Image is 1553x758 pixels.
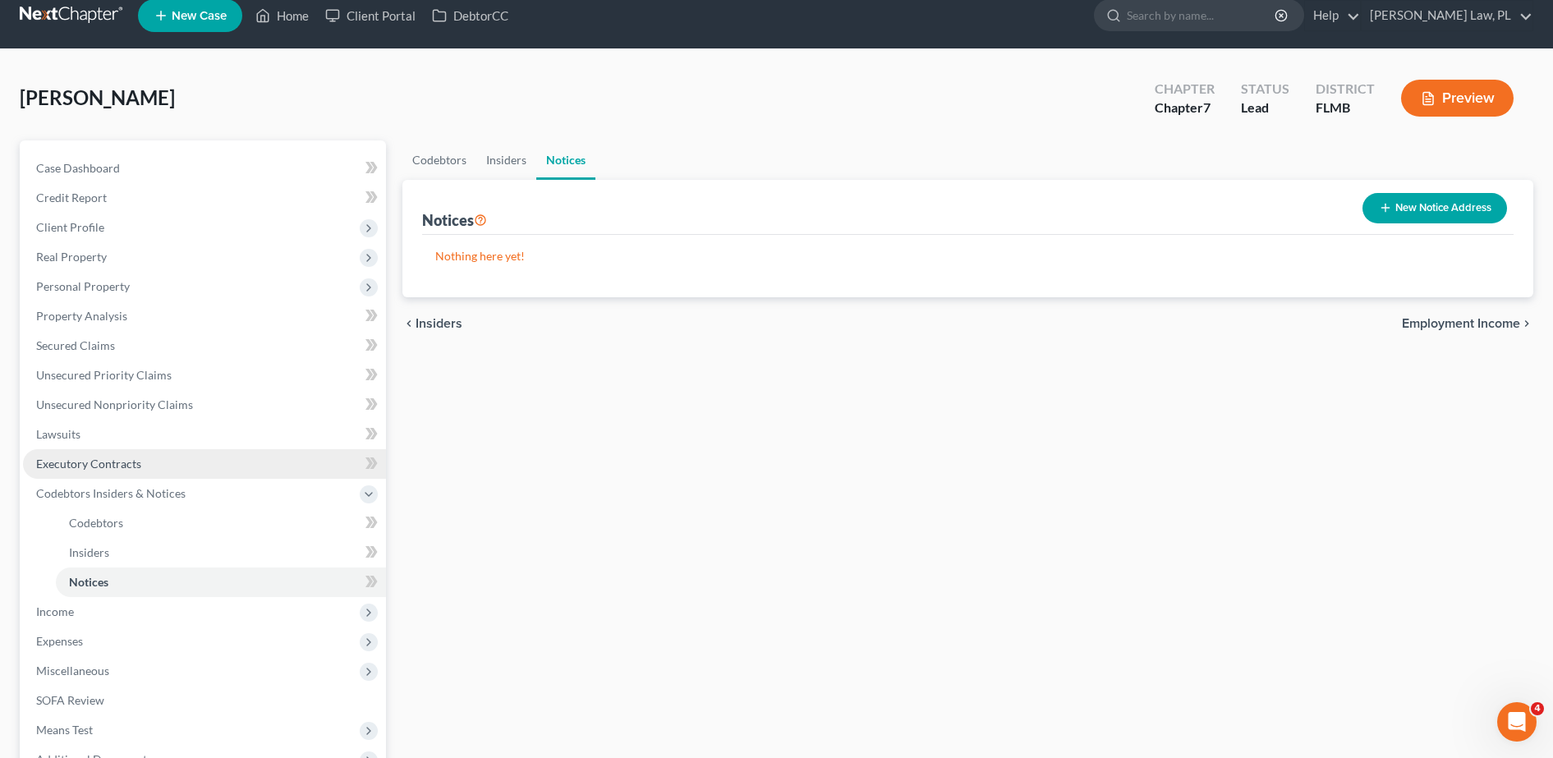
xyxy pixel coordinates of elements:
[36,457,141,471] span: Executory Contracts
[1362,1,1532,30] a: [PERSON_NAME] Law, PL
[23,361,386,390] a: Unsecured Priority Claims
[247,1,317,30] a: Home
[56,567,386,597] a: Notices
[402,140,476,180] a: Codebtors
[402,317,416,330] i: chevron_left
[36,427,80,441] span: Lawsuits
[1155,99,1215,117] div: Chapter
[172,10,227,22] span: New Case
[23,301,386,331] a: Property Analysis
[1155,80,1215,99] div: Chapter
[1316,80,1375,99] div: District
[23,420,386,449] a: Lawsuits
[36,664,109,678] span: Miscellaneous
[56,508,386,538] a: Codebtors
[402,317,462,330] button: chevron_left Insiders
[23,449,386,479] a: Executory Contracts
[20,85,175,109] span: [PERSON_NAME]
[23,686,386,715] a: SOFA Review
[56,538,386,567] a: Insiders
[416,317,462,330] span: Insiders
[476,140,536,180] a: Insiders
[1362,193,1507,223] button: New Notice Address
[1402,317,1533,330] button: Employment Income chevron_right
[1203,99,1211,115] span: 7
[36,161,120,175] span: Case Dashboard
[36,309,127,323] span: Property Analysis
[1531,702,1544,715] span: 4
[23,154,386,183] a: Case Dashboard
[435,248,1500,264] p: Nothing here yet!
[1401,80,1514,117] button: Preview
[1520,317,1533,330] i: chevron_right
[36,368,172,382] span: Unsecured Priority Claims
[36,634,83,648] span: Expenses
[1497,702,1537,742] iframe: Intercom live chat
[69,575,108,589] span: Notices
[36,723,93,737] span: Means Test
[1402,317,1520,330] span: Employment Income
[69,516,123,530] span: Codebtors
[23,390,386,420] a: Unsecured Nonpriority Claims
[36,279,130,293] span: Personal Property
[36,693,104,707] span: SOFA Review
[1316,99,1375,117] div: FLMB
[36,397,193,411] span: Unsecured Nonpriority Claims
[1241,80,1289,99] div: Status
[36,250,107,264] span: Real Property
[36,220,104,234] span: Client Profile
[23,183,386,213] a: Credit Report
[23,331,386,361] a: Secured Claims
[1241,99,1289,117] div: Lead
[317,1,424,30] a: Client Portal
[36,191,107,204] span: Credit Report
[536,140,595,180] a: Notices
[36,604,74,618] span: Income
[69,545,109,559] span: Insiders
[1305,1,1360,30] a: Help
[36,486,186,500] span: Codebtors Insiders & Notices
[424,1,517,30] a: DebtorCC
[422,210,487,230] div: Notices
[36,338,115,352] span: Secured Claims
